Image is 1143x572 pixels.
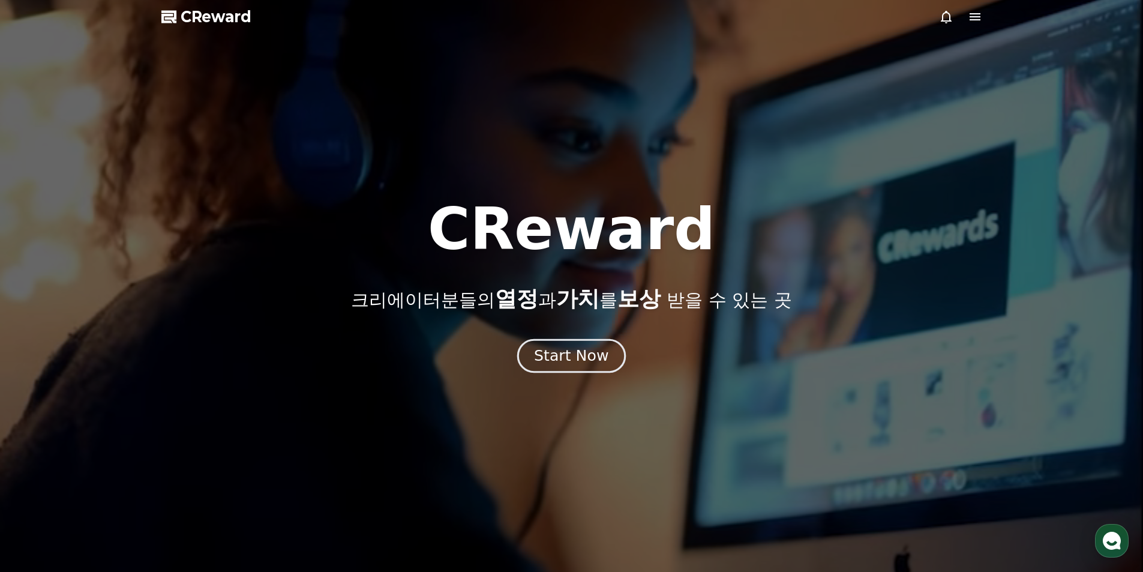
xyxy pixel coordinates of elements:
[155,381,230,411] a: 설정
[161,7,251,26] a: CReward
[517,339,626,373] button: Start Now
[38,399,45,408] span: 홈
[520,352,623,363] a: Start Now
[351,287,791,311] p: 크리에이터분들의 과 를 받을 수 있는 곳
[617,286,661,311] span: 보상
[495,286,538,311] span: 열정
[181,7,251,26] span: CReward
[79,381,155,411] a: 대화
[185,399,200,408] span: 설정
[556,286,599,311] span: 가치
[534,346,608,366] div: Start Now
[110,399,124,409] span: 대화
[428,200,715,258] h1: CReward
[4,381,79,411] a: 홈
